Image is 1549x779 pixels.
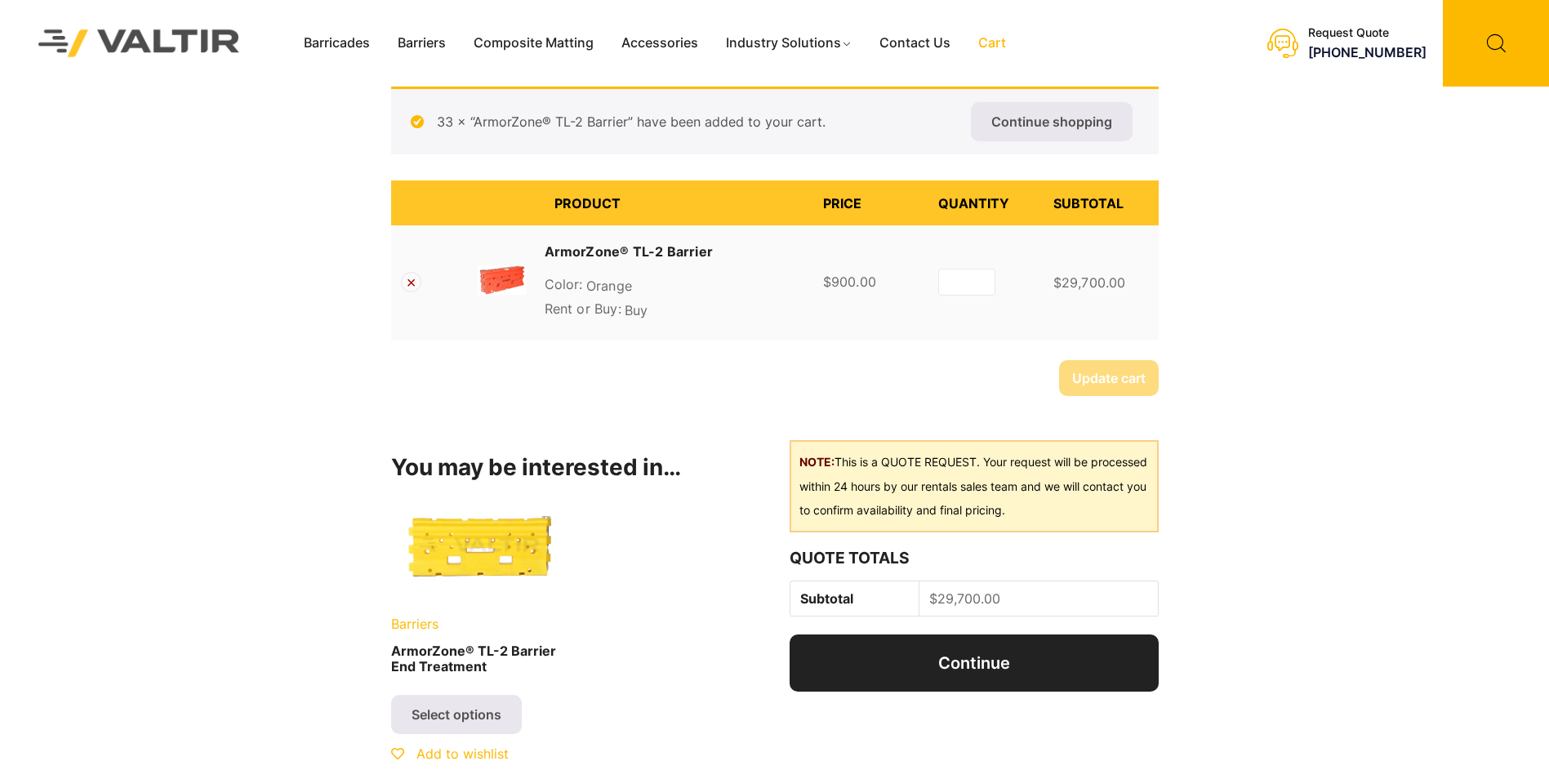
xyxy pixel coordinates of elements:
[545,242,714,261] a: ArmorZone® TL-2 Barrier
[416,746,509,762] span: Add to wishlist
[391,87,1159,154] div: 33 × “ArmorZone® TL-2 Barrier” have been added to your cart.
[813,180,928,225] th: Price
[401,272,421,292] a: Remove ArmorZone® TL-2 Barrier from cart
[790,440,1158,533] div: This is a QUOTE REQUEST. Your request will be processed within 24 hours by our rentals sales team...
[929,590,1000,607] bdi: 29,700.00
[545,299,803,323] p: Buy
[790,549,1158,568] h2: Quote Totals
[823,274,876,290] bdi: 900.00
[866,31,964,56] a: Contact Us
[790,634,1158,692] a: Continue
[17,8,261,78] img: Valtir Rentals
[799,455,835,469] b: NOTE:
[1044,180,1159,225] th: Subtotal
[1053,274,1126,291] bdi: 29,700.00
[391,454,759,482] h2: You may be interested in…
[290,31,384,56] a: Barricades
[391,493,568,682] a: BarriersArmorZone® TL-2 Barrier End Treatment
[608,31,712,56] a: Accessories
[964,31,1020,56] a: Cart
[790,581,919,617] th: Subtotal
[971,102,1133,141] a: Continue shopping
[1308,44,1427,60] a: [PHONE_NUMBER]
[391,616,438,632] span: Barriers
[545,274,583,294] dt: Color:
[391,746,509,762] a: Add to wishlist
[391,695,522,734] a: Select options for “ArmorZone® TL-2 Barrier End Treatment”
[929,590,937,607] span: $
[1059,360,1159,396] button: Update cart
[1308,26,1427,40] div: Request Quote
[545,299,621,318] dt: Rent or Buy:
[460,31,608,56] a: Composite Matting
[938,269,995,296] input: Product quantity
[712,31,866,56] a: Industry Solutions
[1053,274,1062,291] span: $
[928,180,1044,225] th: Quantity
[545,274,803,299] p: Orange
[384,31,460,56] a: Barriers
[823,274,831,290] span: $
[545,180,813,225] th: Product
[391,637,568,682] h2: ArmorZone® TL-2 Barrier End Treatment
